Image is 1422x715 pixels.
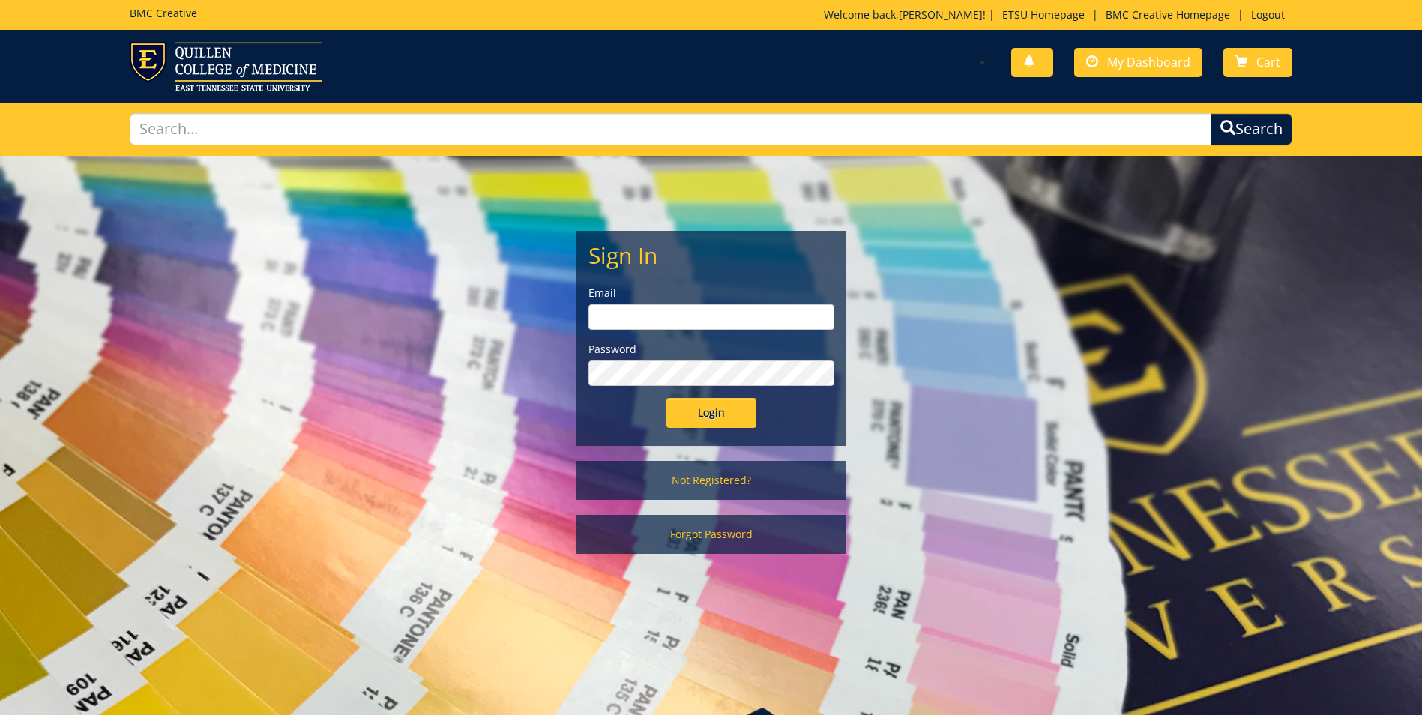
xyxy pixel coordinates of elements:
a: BMC Creative Homepage [1098,7,1238,22]
h5: BMC Creative [130,7,197,19]
a: ETSU Homepage [995,7,1092,22]
a: My Dashboard [1074,48,1202,77]
p: Welcome back, ! | | | [824,7,1292,22]
img: ETSU logo [130,42,322,91]
h2: Sign In [588,243,834,268]
a: [PERSON_NAME] [899,7,983,22]
button: Search [1211,113,1292,145]
a: Cart [1223,48,1292,77]
span: My Dashboard [1107,54,1190,70]
input: Search... [130,113,1211,145]
a: Forgot Password [576,515,846,554]
label: Email [588,286,834,301]
label: Password [588,342,834,357]
a: Logout [1244,7,1292,22]
input: Login [666,398,756,428]
a: Not Registered? [576,461,846,500]
span: Cart [1256,54,1280,70]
